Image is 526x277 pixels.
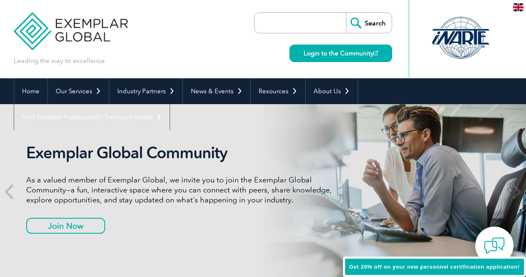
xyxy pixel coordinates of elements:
a: Our Services [48,78,109,104]
a: Industry Partners [109,78,183,104]
p: Leading the way to excellence [14,56,105,65]
a: Home [14,78,47,104]
a: Resources [251,78,305,104]
p: As a valued member of Exemplar Global, we invite you to join the Exemplar Global Community—a fun,... [26,175,338,205]
a: Join Now [26,218,105,234]
a: Login to the Community [289,45,392,62]
img: contact-chat.png [484,235,505,256]
img: open_square.png [373,51,378,55]
h2: Exemplar Global Community [26,143,338,162]
a: News & Events [183,78,250,104]
a: About Us [306,78,358,104]
span: Get 20% off on your new personnel certification application! [349,264,520,270]
a: Find Certified Professional / Training Provider [14,104,170,130]
input: Search [346,13,392,33]
img: en [513,3,524,11]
